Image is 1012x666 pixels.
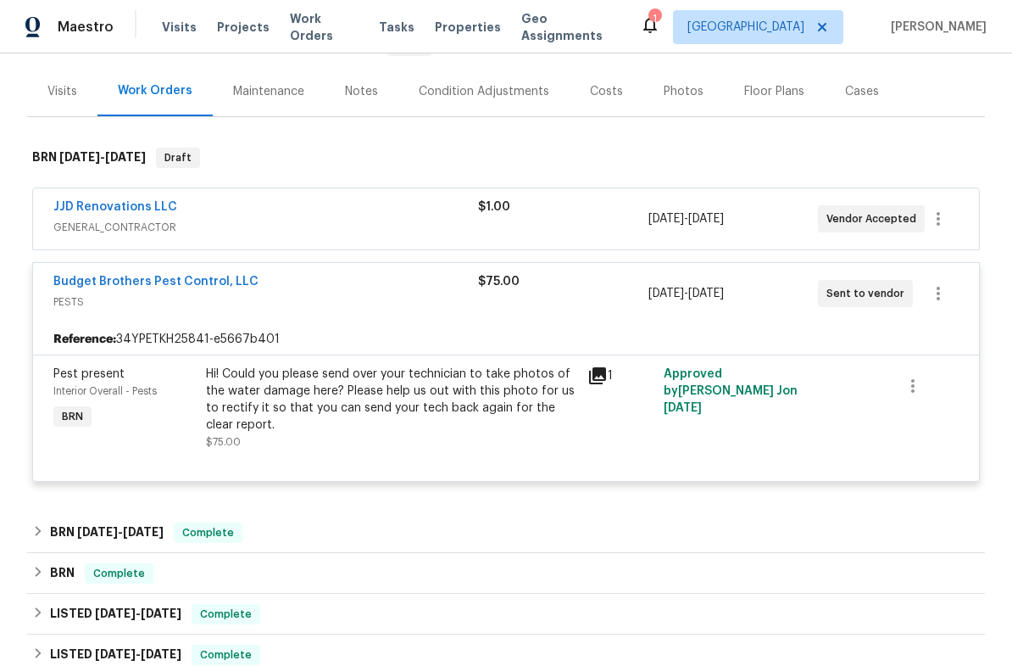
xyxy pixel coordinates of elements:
span: [DATE] [688,213,724,225]
span: Approved by [PERSON_NAME] J on [664,368,798,414]
a: JJD Renovations LLC [53,201,177,213]
div: Floor Plans [744,83,804,100]
div: 1 [587,366,653,386]
span: [DATE] [105,151,146,163]
span: [DATE] [59,151,100,163]
span: Geo Assignments [521,10,620,44]
span: BRN [55,408,90,425]
span: Projects [217,19,270,36]
span: - [648,210,724,227]
span: Draft [158,149,198,166]
span: [DATE] [141,607,181,619]
span: Maestro [58,19,114,36]
h6: BRN [50,563,75,584]
span: Tasks [379,21,414,33]
div: BRN [DATE]-[DATE]Draft [27,131,985,185]
span: $1.00 [478,201,510,213]
span: [DATE] [688,288,724,299]
span: Complete [193,606,259,623]
span: - [59,151,146,163]
span: Properties [435,19,501,36]
span: GENERAL_CONTRACTOR [53,219,478,236]
div: Photos [664,83,703,100]
h6: LISTED [50,604,181,624]
span: [DATE] [95,607,136,619]
a: Budget Brothers Pest Control, LLC [53,276,259,288]
span: Work Orders [290,10,359,44]
span: $75.00 [478,276,520,288]
span: [DATE] [664,402,702,414]
span: [PERSON_NAME] [884,19,987,36]
span: - [77,526,164,538]
div: Work Orders [118,82,192,99]
div: BRN Complete [27,553,985,594]
div: Hi! Could you please send over your technician to take photos of the water damage here? Please he... [206,366,577,434]
span: - [95,648,181,660]
span: Visits [162,19,197,36]
h6: BRN [50,523,164,543]
span: Vendor Accepted [826,210,923,227]
span: Interior Overall - Pests [53,386,157,396]
span: $75.00 [206,437,241,447]
span: PESTS [53,294,478,311]
b: Reference: [53,331,116,348]
div: Costs [590,83,623,100]
span: [DATE] [141,648,181,660]
div: 34YPETKH25841-e5667b401 [33,324,979,355]
div: Maintenance [233,83,304,100]
div: LISTED [DATE]-[DATE]Complete [27,594,985,635]
div: Notes [345,83,378,100]
span: [DATE] [95,648,136,660]
div: 1 [648,10,660,27]
h6: BRN [32,148,146,168]
span: Pest present [53,368,125,380]
span: Complete [86,565,152,582]
span: [GEOGRAPHIC_DATA] [687,19,804,36]
h6: LISTED [50,645,181,665]
span: Sent to vendor [826,285,911,302]
span: - [95,607,181,619]
div: BRN [DATE]-[DATE]Complete [27,512,985,553]
span: [DATE] [123,526,164,538]
div: Visits [47,83,77,100]
span: [DATE] [648,213,684,225]
div: Condition Adjustments [419,83,549,100]
span: Complete [193,646,259,663]
span: - [648,285,724,302]
span: [DATE] [77,526,118,538]
span: [DATE] [648,288,684,299]
span: Complete [175,524,241,541]
div: Cases [845,83,879,100]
